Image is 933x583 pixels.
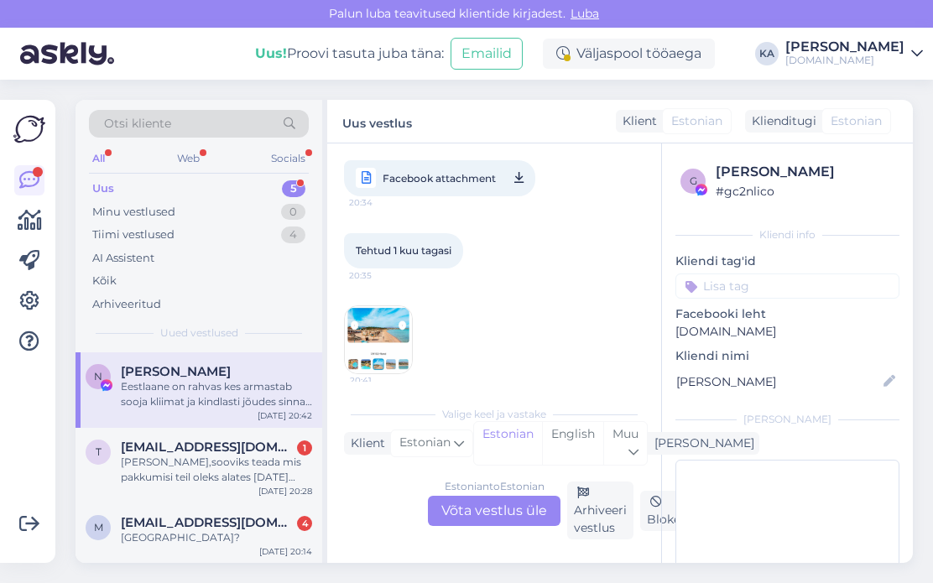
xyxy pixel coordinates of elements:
div: Blokeeri [640,491,702,531]
p: Kliendi tag'id [675,252,899,270]
div: KA [755,42,779,65]
div: Klienditugi [745,112,816,130]
span: N [94,370,102,383]
div: Võta vestlus üle [428,496,560,526]
div: English [542,422,603,465]
span: Muu [612,426,639,441]
span: m [94,521,103,534]
div: Väljaspool tööaega [543,39,715,69]
img: Askly Logo [13,113,45,145]
div: All [89,148,108,169]
div: [PERSON_NAME] [785,40,904,54]
div: Estonian [474,422,542,465]
span: meritake@gmail.com [121,515,295,530]
input: Lisa nimi [676,372,880,391]
div: AI Assistent [92,250,154,267]
span: t [96,445,102,458]
span: Facebook attachment [383,168,496,189]
span: Natalia Liiverkas [121,364,231,379]
div: # gc2nlico [716,182,894,200]
a: [PERSON_NAME][DOMAIN_NAME] [785,40,923,67]
span: Otsi kliente [104,115,171,133]
span: Estonian [399,434,451,452]
button: Emailid [451,38,523,70]
p: Facebooki leht [675,305,899,323]
div: Minu vestlused [92,204,175,221]
span: 20:35 [349,269,412,282]
div: Socials [268,148,309,169]
div: Klient [616,112,657,130]
div: [PERSON_NAME] [648,435,754,452]
span: takkhelen@gmail.com [121,440,295,455]
div: Arhiveeri vestlus [567,481,633,539]
div: [DATE] 20:14 [259,545,312,558]
div: Tiimi vestlused [92,226,175,243]
div: [DATE] 20:28 [258,485,312,497]
div: Klient [344,435,385,452]
div: Estonian to Estonian [445,479,545,494]
div: 4 [297,516,312,531]
div: Arhiveeritud [92,296,161,313]
div: Eestlaane on rahvas kes armastab sooja kliimat ja kindlasti jõudes sinna ei tahaks pettuda. [121,379,312,409]
div: Proovi tasuta juba täna: [255,44,444,64]
div: 4 [281,226,305,243]
p: [DOMAIN_NAME] [675,323,899,341]
span: Uued vestlused [160,325,238,341]
img: Attachment [345,306,412,373]
span: Estonian [671,112,722,130]
div: Uus [92,180,114,197]
div: Kliendi info [675,227,899,242]
input: Lisa tag [675,273,899,299]
b: Uus! [255,45,287,61]
div: [PERSON_NAME] [675,412,899,427]
div: Valige keel ja vastake [344,407,644,422]
div: Kõik [92,273,117,289]
span: Tehtud 1 kuu tagasi [356,244,451,257]
div: [PERSON_NAME],sooviks teada mis pakkumisi teil oleks alates [DATE] [GEOGRAPHIC_DATA] 2 täiskasvan... [121,455,312,485]
div: [PERSON_NAME] [716,162,894,182]
span: g [690,174,697,187]
div: [GEOGRAPHIC_DATA]? [121,530,312,545]
div: Web [174,148,203,169]
div: [DOMAIN_NAME] [785,54,904,67]
div: 0 [281,204,305,221]
p: Kliendi nimi [675,347,899,365]
label: Uus vestlus [342,110,412,133]
div: 5 [282,180,305,197]
span: Estonian [831,112,882,130]
p: Märkmed [675,437,899,455]
span: Luba [566,6,604,21]
div: 1 [297,440,312,455]
span: 20:34 [349,192,412,213]
span: 20:41 [350,374,413,387]
a: Facebook attachment20:34 [344,160,535,196]
div: [DATE] 20:42 [258,409,312,422]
